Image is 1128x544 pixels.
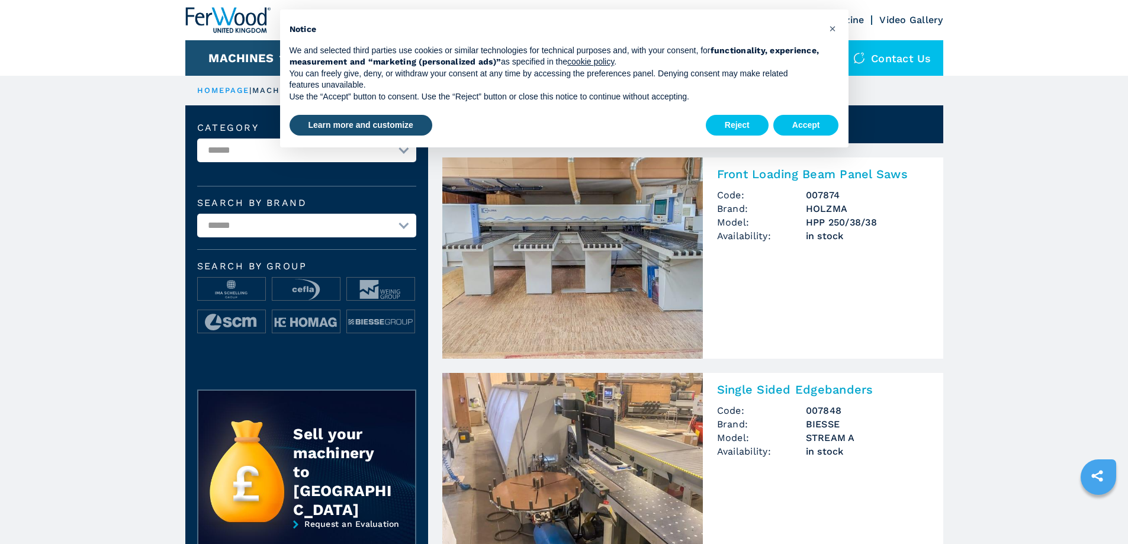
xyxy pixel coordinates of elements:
h2: Single Sided Edgebanders [717,382,929,397]
img: Ferwood [185,7,271,33]
img: image [198,310,265,334]
button: Accept [773,115,839,136]
p: We and selected third parties use cookies or similar technologies for technical purposes and, wit... [290,45,820,68]
button: Reject [706,115,769,136]
h3: HPP 250/38/38 [806,215,929,229]
p: You can freely give, deny, or withdraw your consent at any time by accessing the preferences pane... [290,68,820,91]
a: cookie policy [567,57,614,66]
h3: BIESSE [806,417,929,431]
span: Model: [717,431,806,445]
img: image [347,310,414,334]
div: Sell your machinery to [GEOGRAPHIC_DATA] [293,424,391,519]
h3: 007848 [806,404,929,417]
a: Front Loading Beam Panel Saws HOLZMA HPP 250/38/38Front Loading Beam Panel SawsCode:007874Brand:H... [442,157,943,359]
iframe: Chat [1078,491,1119,535]
span: Brand: [717,202,806,215]
h2: Notice [290,24,820,36]
img: Front Loading Beam Panel Saws HOLZMA HPP 250/38/38 [442,157,703,359]
div: Contact us [841,40,943,76]
label: Category [197,123,416,133]
button: Machines [208,51,274,65]
span: in stock [806,445,929,458]
img: image [198,278,265,301]
span: Code: [717,188,806,202]
span: | [249,86,252,95]
span: in stock [806,229,929,243]
button: Learn more and customize [290,115,432,136]
img: image [347,278,414,301]
h3: 007874 [806,188,929,202]
button: Close this notice [824,19,843,38]
span: Brand: [717,417,806,431]
h2: Front Loading Beam Panel Saws [717,167,929,181]
strong: functionality, experience, measurement and “marketing (personalized ads)” [290,46,820,67]
img: Contact us [853,52,865,64]
h3: HOLZMA [806,202,929,215]
p: machines [252,85,303,96]
img: image [272,310,340,334]
span: Code: [717,404,806,417]
a: Video Gallery [879,14,943,25]
span: Availability: [717,229,806,243]
p: Use the “Accept” button to consent. Use the “Reject” button or close this notice to continue with... [290,91,820,103]
span: × [829,21,836,36]
img: image [272,278,340,301]
label: Search by brand [197,198,416,208]
h3: STREAM A [806,431,929,445]
span: Availability: [717,445,806,458]
span: Model: [717,215,806,229]
span: Search by group [197,262,416,271]
a: sharethis [1082,461,1112,491]
a: HOMEPAGE [197,86,250,95]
